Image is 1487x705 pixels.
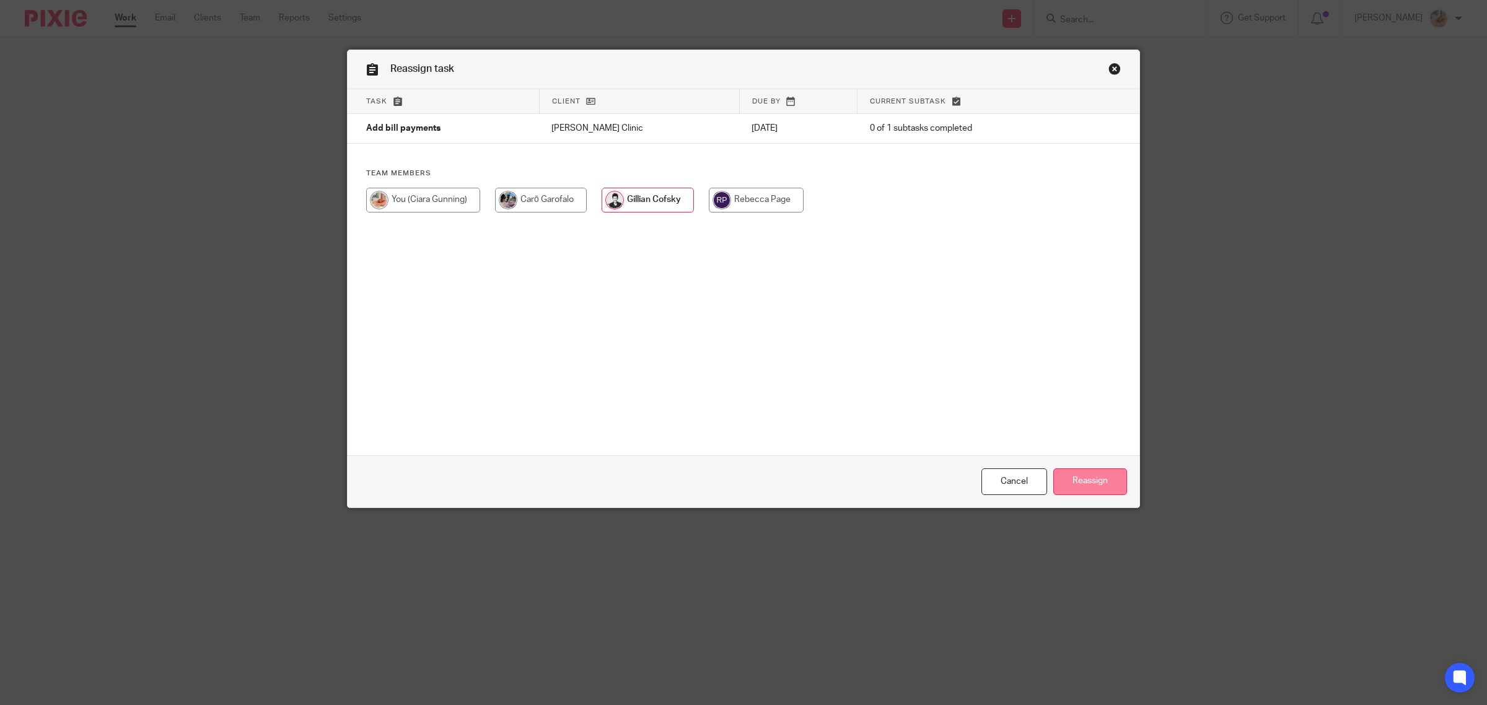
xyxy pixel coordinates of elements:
td: 0 of 1 subtasks completed [858,114,1076,144]
span: Current subtask [870,98,946,105]
p: [PERSON_NAME] Clinic [551,122,727,134]
span: Add bill payments [366,125,441,133]
span: Client [552,98,581,105]
span: Reassign task [390,64,454,74]
h4: Team members [366,169,1121,178]
input: Reassign [1053,468,1127,495]
a: Close this dialog window [1108,63,1121,79]
p: [DATE] [752,122,845,134]
a: Close this dialog window [981,468,1047,495]
span: Task [366,98,387,105]
span: Due by [752,98,781,105]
